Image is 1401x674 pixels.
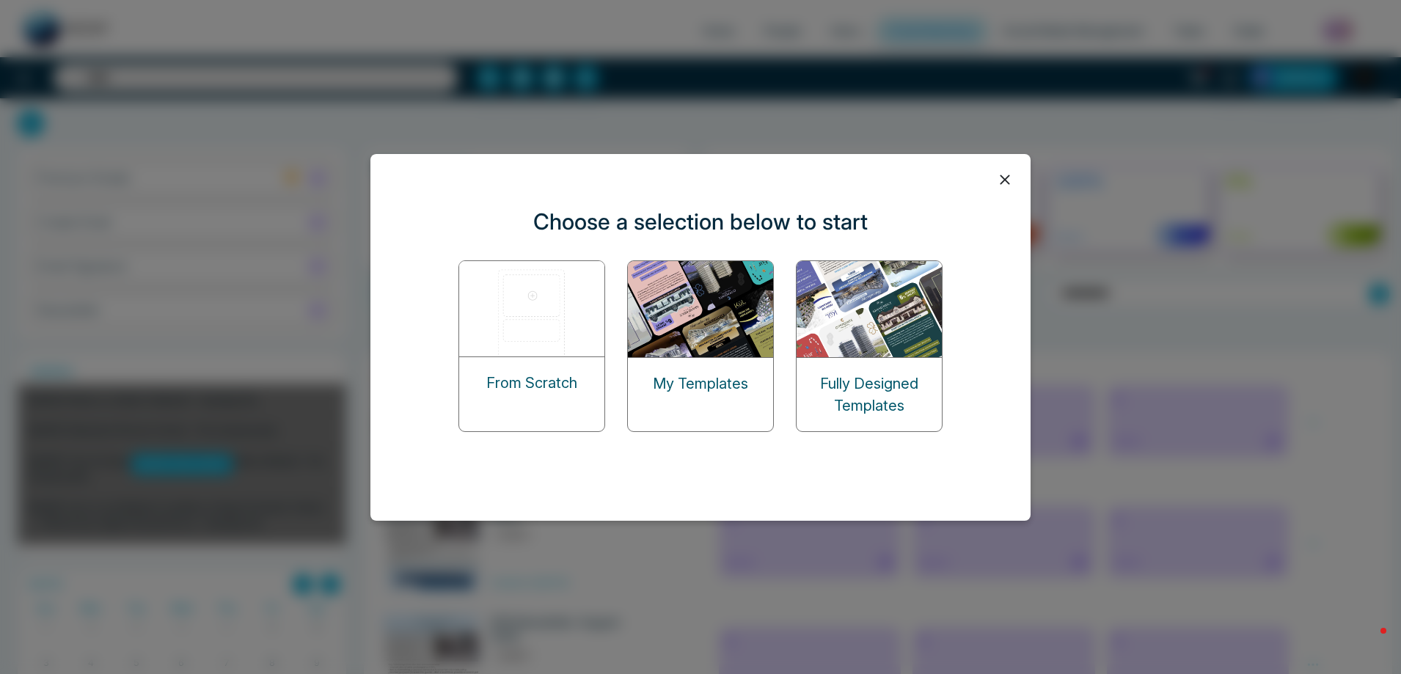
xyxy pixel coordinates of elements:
p: Fully Designed Templates [797,373,942,417]
img: start-from-scratch.png [459,261,606,356]
img: my-templates.png [628,261,775,357]
p: From Scratch [486,372,577,394]
iframe: Intercom live chat [1351,624,1386,659]
img: designed-templates.png [797,261,943,357]
p: Choose a selection below to start [533,205,868,238]
p: My Templates [653,373,748,395]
